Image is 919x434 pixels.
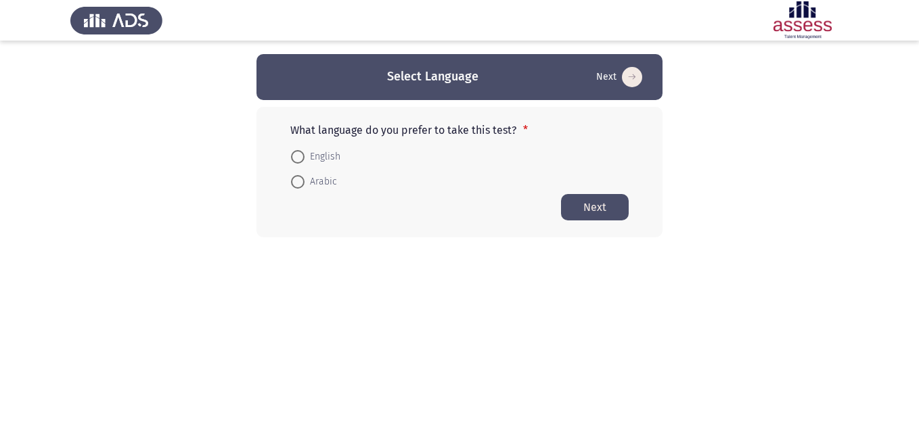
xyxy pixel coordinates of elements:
img: Assessment logo of ASSESS Employability - EBI [757,1,849,39]
span: Arabic [305,174,337,190]
img: Assess Talent Management logo [70,1,162,39]
button: Start assessment [592,66,646,88]
p: What language do you prefer to take this test? [290,124,629,137]
h3: Select Language [387,68,478,85]
button: Start assessment [561,194,629,220]
span: English [305,149,340,165]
